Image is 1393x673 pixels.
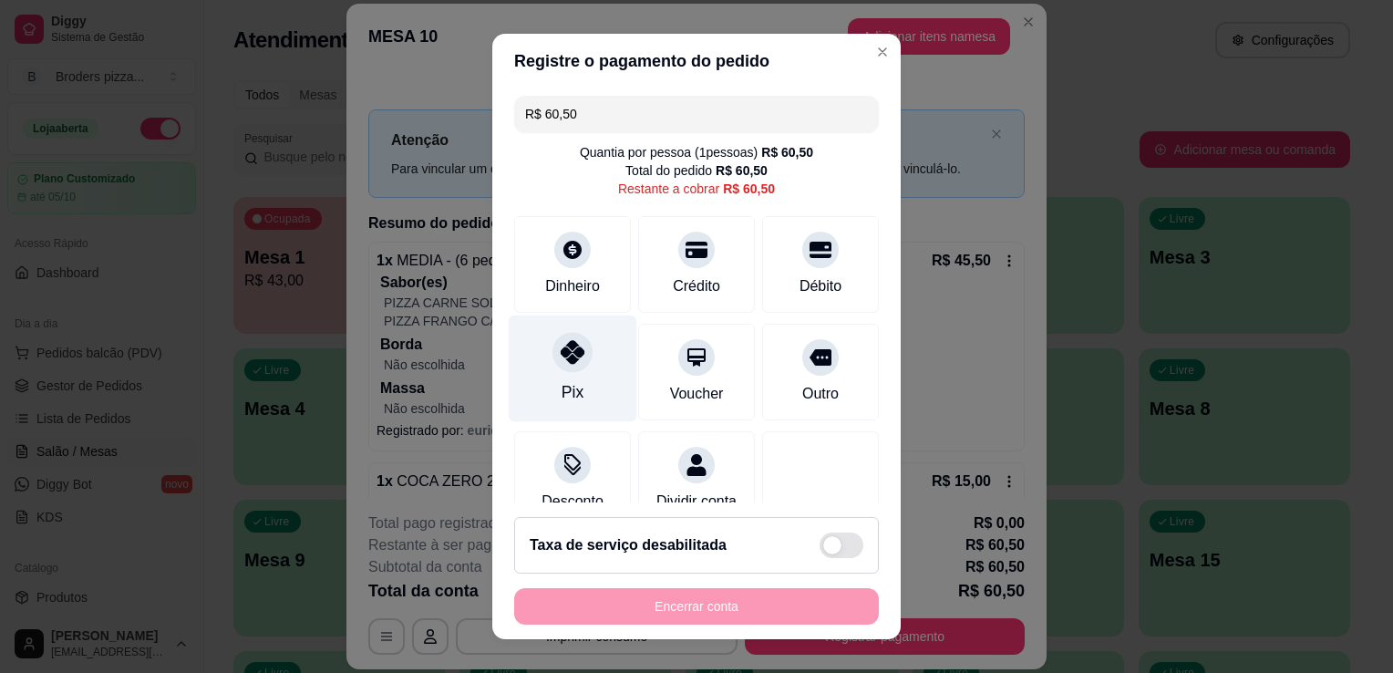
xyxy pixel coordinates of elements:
[656,491,737,513] div: Dividir conta
[562,380,583,404] div: Pix
[723,180,775,198] div: R$ 60,50
[800,275,841,297] div: Débito
[492,34,901,88] header: Registre o pagamento do pedido
[670,383,724,405] div: Voucher
[525,96,868,132] input: Ex.: hambúrguer de cordeiro
[673,275,720,297] div: Crédito
[802,383,839,405] div: Outro
[542,491,604,513] div: Desconto
[625,161,768,180] div: Total do pedido
[545,275,600,297] div: Dinheiro
[716,161,768,180] div: R$ 60,50
[530,534,727,556] h2: Taxa de serviço desabilitada
[580,143,813,161] div: Quantia por pessoa ( 1 pessoas)
[618,180,775,198] div: Restante a cobrar
[761,143,813,161] div: R$ 60,50
[868,37,897,67] button: Close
